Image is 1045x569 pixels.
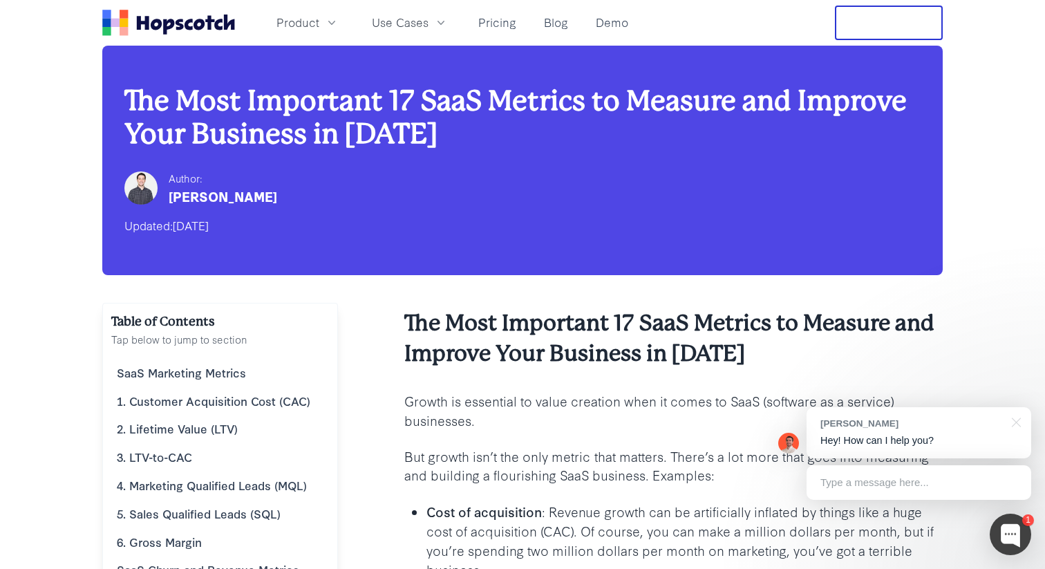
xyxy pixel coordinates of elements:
button: Product [268,11,347,34]
a: 2. Lifetime Value (LTV) [111,415,329,443]
b: 3. LTV-to-CAC [117,449,192,465]
time: [DATE] [173,217,209,233]
h2: Table of Contents [111,312,329,331]
div: [PERSON_NAME] [169,187,277,206]
b: 1. Customer Acquisition Cost (CAC) [117,393,310,409]
a: 4. Marketing Qualified Leads (MQL) [111,472,329,500]
a: 1. Customer Acquisition Cost (CAC) [111,387,329,416]
a: Pricing [473,11,522,34]
span: Use Cases [372,14,429,31]
div: Updated: [124,214,921,236]
div: [PERSON_NAME] [820,417,1004,430]
b: SaaS Marketing Metrics [117,364,246,380]
a: 6. Gross Margin [111,528,329,557]
a: Blog [538,11,574,34]
span: Product [276,14,319,31]
a: Demo [590,11,634,34]
a: SaaS Marketing Metrics [111,359,329,387]
b: 4. Marketing Qualified Leads (MQL) [117,477,307,493]
h1: The Most Important 17 SaaS Metrics to Measure and Improve Your Business in [DATE] [124,84,921,151]
p: But growth isn’t the only metric that matters. There’s a lot more that goes into measuring and bu... [404,447,943,485]
div: 1 [1022,514,1034,526]
p: Growth is essential to value creation when it comes to SaaS (software as a service) businesses. [404,391,943,430]
b: 5. Sales Qualified Leads (SQL) [117,505,281,521]
a: Home [102,10,235,36]
button: Free Trial [835,6,943,40]
b: Cost of acquisition [426,502,542,521]
a: 5. Sales Qualified Leads (SQL) [111,500,329,528]
a: 3. LTV-to-CAC [111,443,329,472]
p: Tap below to jump to section [111,331,329,348]
b: 2. Lifetime Value (LTV) [117,420,238,436]
p: Hey! How can I help you? [820,433,1017,448]
button: Use Cases [364,11,456,34]
img: Mark Spera [778,433,799,454]
div: Type a message here... [807,465,1031,500]
img: Mark Spera [124,171,158,205]
b: The Most Important 17 SaaS Metrics to Measure and Improve Your Business in [DATE] [404,310,934,366]
div: Author: [169,170,277,187]
b: 6. Gross Margin [117,534,202,550]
